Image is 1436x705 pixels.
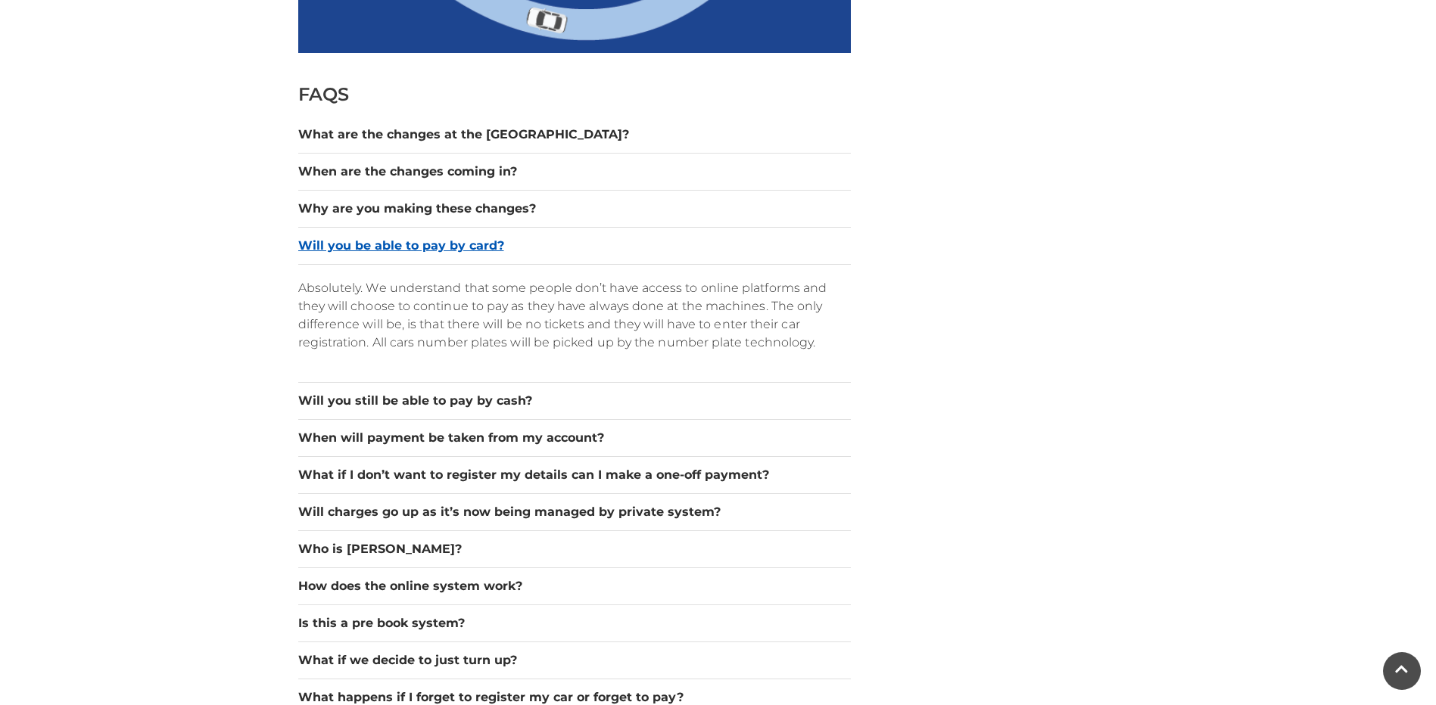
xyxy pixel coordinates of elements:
button: Will charges go up as it’s now being managed by private system? [298,503,851,521]
p: Absolutely. We understand that some people don’t have access to online platforms and they will ch... [298,279,851,352]
button: When are the changes coming in? [298,163,851,181]
button: Is this a pre book system? [298,614,851,632]
button: What if we decide to just turn up? [298,651,851,669]
button: What are the changes at the [GEOGRAPHIC_DATA]? [298,126,851,144]
button: Will you be able to pay by card? [298,237,851,255]
button: When will payment be taken from my account? [298,429,851,447]
button: How does the online system work? [298,577,851,595]
button: Who is [PERSON_NAME]? [298,540,851,558]
button: Will you still be able to pay by cash? [298,392,851,410]
button: What if I don’t want to register my details can I make a one-off payment? [298,466,851,484]
button: Why are you making these changes? [298,200,851,218]
span: FAQS [298,83,350,105]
